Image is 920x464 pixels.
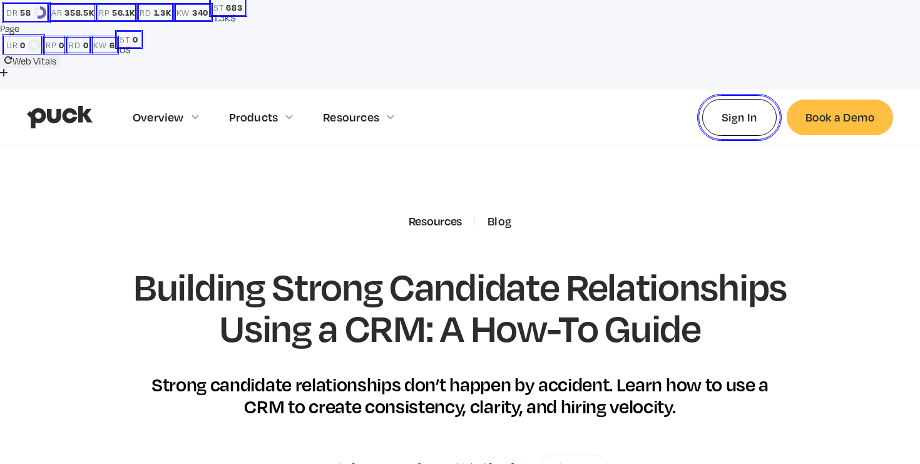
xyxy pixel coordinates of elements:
a: home [27,90,93,145]
a: rp0 [46,40,64,50]
div: 1.3K$ [213,13,243,24]
div: Products [229,110,279,124]
div: Overview [133,110,184,124]
div: Overview [133,90,214,144]
a: st683 [213,3,243,13]
span: rd [69,40,80,50]
div: Resources [409,214,462,228]
a: kw340 [176,8,209,18]
span: 56.1K [112,8,135,18]
a: Sign In [702,99,777,136]
div: Products [229,90,309,144]
span: ur [6,40,18,50]
span: 358.5K [64,8,94,18]
a: kw6 [93,40,115,50]
a: rd0 [69,40,88,50]
span: kw [176,8,190,18]
a: rp56.1K [99,8,135,18]
span: kw [93,40,106,50]
a: ur0 [6,39,41,51]
a: Book a Demo [787,100,893,135]
span: st [120,34,130,44]
span: 0 [133,34,138,44]
div: Strong candidate relationships don’t happen by accident. Learn how to use a CRM to create consist... [132,373,788,417]
span: st [213,3,223,13]
span: rp [46,40,56,50]
span: dr [6,8,18,18]
div: Resources [323,110,379,124]
div: 0$ [120,44,138,56]
span: 0 [20,40,26,50]
span: Web Vitals [13,55,56,66]
div: Resources [323,90,409,144]
span: 683 [226,3,242,13]
a: rd1.3K [140,8,171,18]
span: 0 [83,40,89,50]
span: 0 [59,40,64,50]
span: 6 [110,40,115,50]
a: dr58 [6,6,46,19]
span: 58 [20,8,31,18]
span: rp [99,8,109,18]
h1: Building Strong Candidate Relationships Using a CRM: A How-To Guide [132,266,788,348]
span: 340 [192,8,208,18]
a: st0 [120,34,138,44]
span: ar [51,8,62,18]
span: rd [140,8,151,18]
a: Blog [488,214,511,228]
span: 1.3K [154,8,171,18]
a: ar358.5K [51,8,95,18]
